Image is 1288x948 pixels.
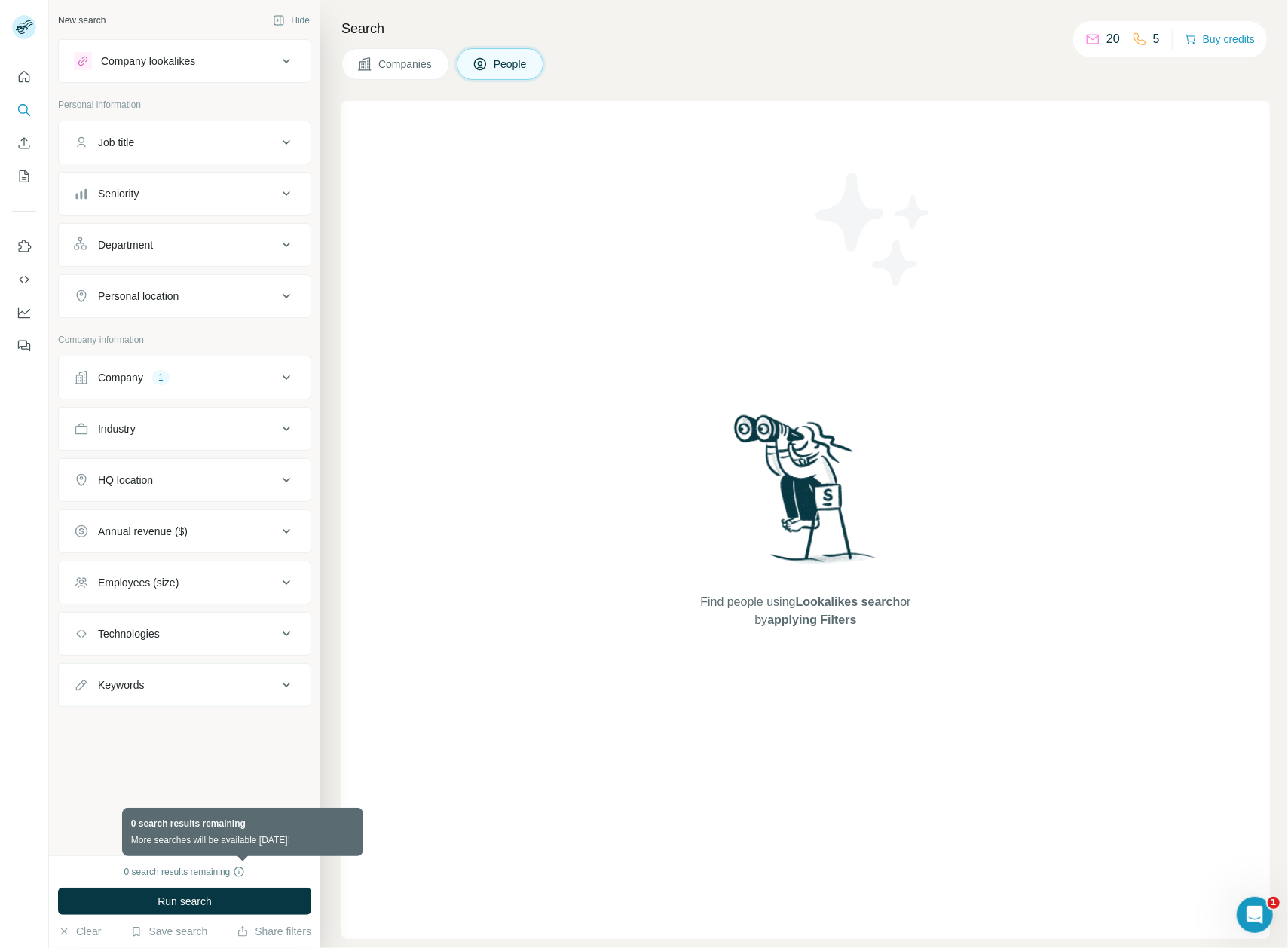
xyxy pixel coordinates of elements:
[1185,29,1255,50] button: Buy credits
[1153,30,1160,48] p: 5
[98,575,179,590] div: Employees (size)
[12,233,36,260] button: Use Surfe on LinkedIn
[378,57,433,72] span: Companies
[59,124,311,161] button: Job title
[58,14,106,27] div: New search
[98,186,139,201] div: Seniority
[806,161,941,297] img: Surfe Illustration - Stars
[685,593,926,629] span: Find people using or by
[12,332,36,359] button: Feedback
[767,613,856,626] span: applying Filters
[98,472,153,488] div: HQ location
[59,43,311,79] button: Company lookalikes
[98,677,144,693] div: Keywords
[494,57,528,72] span: People
[58,333,311,347] p: Company information
[152,371,170,384] div: 1
[237,924,311,939] button: Share filters
[796,595,901,608] span: Lookalikes search
[158,894,212,909] span: Run search
[59,411,311,447] button: Industry
[59,513,311,549] button: Annual revenue ($)
[98,370,143,385] div: Company
[59,462,311,498] button: HQ location
[98,524,188,539] div: Annual revenue ($)
[58,924,101,939] button: Clear
[58,888,311,915] button: Run search
[130,924,207,939] button: Save search
[101,54,195,69] div: Company lookalikes
[58,98,311,112] p: Personal information
[59,359,311,396] button: Company1
[59,176,311,212] button: Seniority
[1268,897,1280,909] span: 1
[727,411,884,579] img: Surfe Illustration - Woman searching with binoculars
[59,564,311,601] button: Employees (size)
[341,18,1270,39] h4: Search
[12,96,36,124] button: Search
[98,237,153,252] div: Department
[98,421,136,436] div: Industry
[124,865,246,879] div: 0 search results remaining
[98,289,179,304] div: Personal location
[1106,30,1120,48] p: 20
[98,626,160,641] div: Technologies
[262,9,320,32] button: Hide
[98,135,134,150] div: Job title
[1237,897,1273,933] iframe: Intercom live chat
[59,278,311,314] button: Personal location
[12,63,36,90] button: Quick start
[59,667,311,703] button: Keywords
[59,616,311,652] button: Technologies
[12,130,36,157] button: Enrich CSV
[12,266,36,293] button: Use Surfe API
[59,227,311,263] button: Department
[12,299,36,326] button: Dashboard
[12,163,36,190] button: My lists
